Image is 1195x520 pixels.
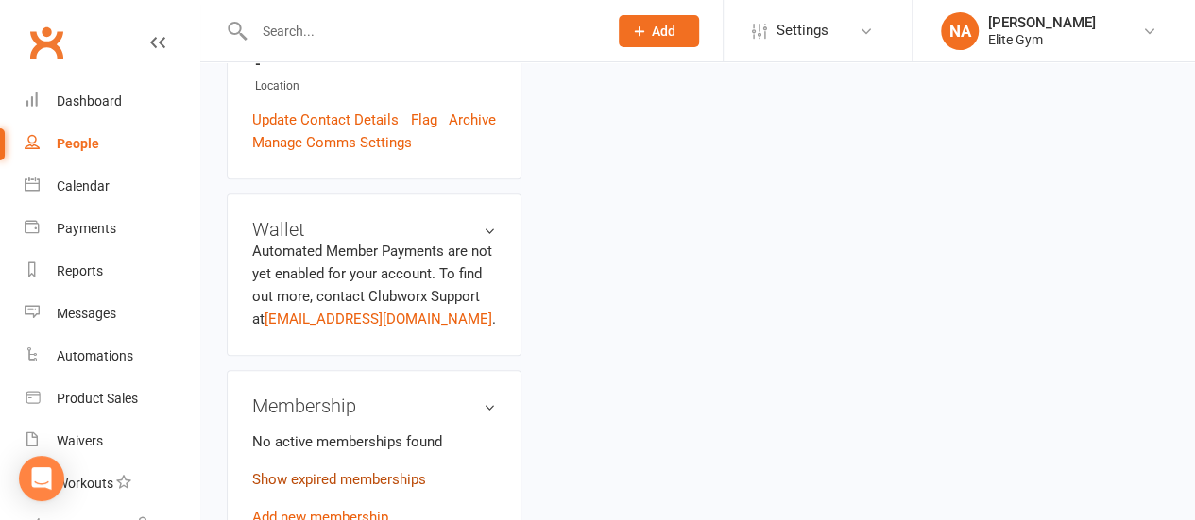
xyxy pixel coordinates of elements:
[777,9,828,52] span: Settings
[25,335,199,377] a: Automations
[988,31,1096,48] div: Elite Gym
[252,109,399,131] a: Update Contact Details
[411,109,437,131] a: Flag
[941,12,979,50] div: NA
[252,219,496,240] h3: Wallet
[19,456,64,501] div: Open Intercom Messenger
[25,250,199,293] a: Reports
[248,18,595,44] input: Search...
[57,433,103,448] div: Waivers
[619,15,699,47] button: Add
[57,263,103,278] div: Reports
[25,165,199,208] a: Calendar
[57,221,116,236] div: Payments
[25,80,199,123] a: Dashboard
[57,93,122,109] div: Dashboard
[252,243,496,327] no-payment-system: Automated Member Payments are not yet enabled for your account. To find out more, contact Clubwor...
[25,420,199,462] a: Waivers
[449,109,496,131] a: Archive
[255,56,496,73] strong: -
[252,131,412,154] a: Manage Comms Settings
[25,123,199,165] a: People
[57,178,110,193] div: Calendar
[265,310,492,327] a: [EMAIL_ADDRESS][DOMAIN_NAME]
[25,293,199,335] a: Messages
[252,395,496,416] h3: Membership
[25,377,199,420] a: Product Sales
[988,14,1096,31] div: [PERSON_NAME]
[252,430,496,453] p: No active memberships found
[57,476,113,491] div: Workouts
[57,136,99,151] div: People
[255,77,496,95] div: Location
[25,462,199,505] a: Workouts
[23,19,70,66] a: Clubworx
[57,348,133,363] div: Automations
[57,306,116,321] div: Messages
[25,208,199,250] a: Payments
[57,391,138,406] div: Product Sales
[652,24,675,39] span: Add
[252,471,426,488] a: Show expired memberships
